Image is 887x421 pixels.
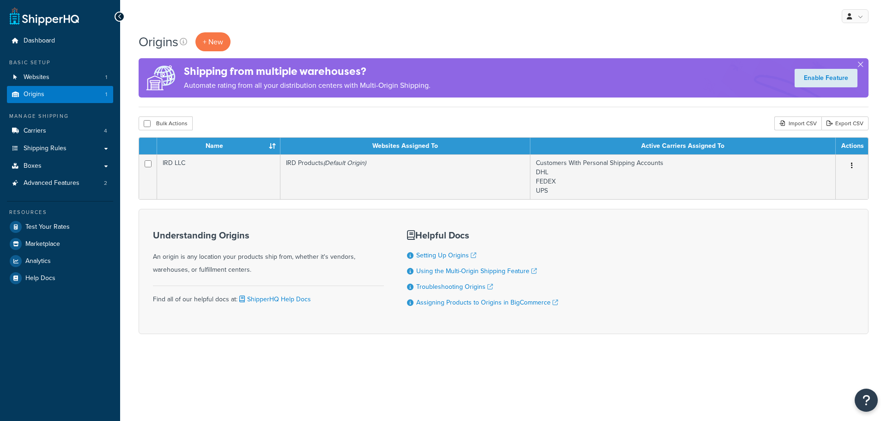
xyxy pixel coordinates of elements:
a: Enable Feature [795,69,857,87]
button: Open Resource Center [855,389,878,412]
span: 2 [104,179,107,187]
span: Origins [24,91,44,98]
span: + New [203,37,223,47]
div: Manage Shipping [7,112,113,120]
span: Analytics [25,257,51,265]
a: Setting Up Origins [416,250,476,260]
span: Shipping Rules [24,145,67,153]
span: Dashboard [24,37,55,45]
a: Shipping Rules [7,140,113,157]
a: Boxes [7,158,113,175]
a: Export CSV [821,116,869,130]
span: Marketplace [25,240,60,248]
span: Advanced Features [24,179,79,187]
th: Websites Assigned To [280,138,530,154]
span: Carriers [24,127,46,135]
div: Resources [7,208,113,216]
a: ShipperHQ Help Docs [237,294,311,304]
li: Carriers [7,122,113,140]
div: An origin is any location your products ship from, whether it's vendors, warehouses, or fulfillme... [153,230,384,276]
td: IRD Products [280,154,530,199]
a: Origins 1 [7,86,113,103]
div: Basic Setup [7,59,113,67]
div: Import CSV [774,116,821,130]
a: Marketplace [7,236,113,252]
img: ad-origins-multi-dfa493678c5a35abed25fd24b4b8a3fa3505936ce257c16c00bdefe2f3200be3.png [139,58,184,98]
a: Carriers 4 [7,122,113,140]
td: IRD LLC [157,154,280,199]
a: Websites 1 [7,69,113,86]
span: 4 [104,127,107,135]
i: (Default Origin) [323,158,366,168]
h3: Understanding Origins [153,230,384,240]
li: Advanced Features [7,175,113,192]
a: + New [195,32,231,51]
a: Test Your Rates [7,219,113,235]
span: Help Docs [25,275,55,282]
a: ShipperHQ Home [10,7,79,25]
a: Troubleshooting Origins [416,282,493,292]
a: Dashboard [7,32,113,49]
li: Websites [7,69,113,86]
a: Advanced Features 2 [7,175,113,192]
div: Find all of our helpful docs at: [153,286,384,306]
th: Name : activate to sort column ascending [157,138,280,154]
p: Automate rating from all your distribution centers with Multi-Origin Shipping. [184,79,431,92]
a: Assigning Products to Origins in BigCommerce [416,298,558,307]
li: Origins [7,86,113,103]
a: Using the Multi-Origin Shipping Feature [416,266,537,276]
h3: Helpful Docs [407,230,558,240]
span: Websites [24,73,49,81]
h4: Shipping from multiple warehouses? [184,64,431,79]
a: Help Docs [7,270,113,287]
span: Test Your Rates [25,223,70,231]
span: 1 [105,91,107,98]
button: Bulk Actions [139,116,193,130]
h1: Origins [139,33,178,51]
th: Actions [836,138,868,154]
th: Active Carriers Assigned To [530,138,836,154]
span: Boxes [24,162,42,170]
td: Customers With Personal Shipping Accounts DHL FEDEX UPS [530,154,836,199]
span: 1 [105,73,107,81]
a: Analytics [7,253,113,269]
